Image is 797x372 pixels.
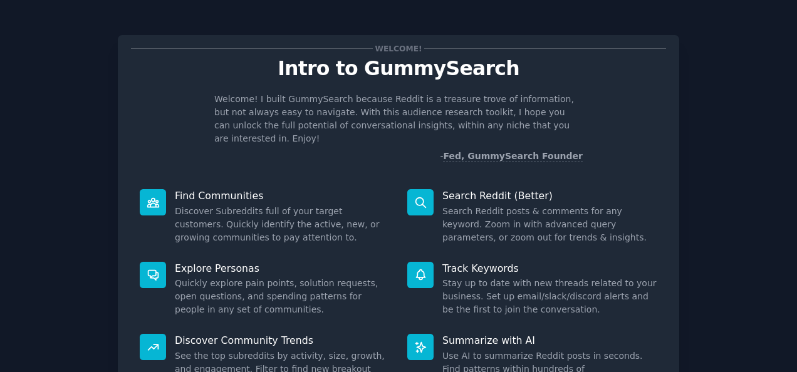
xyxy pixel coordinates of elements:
[442,277,657,316] dd: Stay up to date with new threads related to your business. Set up email/slack/discord alerts and ...
[175,205,390,244] dd: Discover Subreddits full of your target customers. Quickly identify the active, new, or growing c...
[373,42,424,55] span: Welcome!
[175,262,390,275] p: Explore Personas
[131,58,666,80] p: Intro to GummySearch
[175,277,390,316] dd: Quickly explore pain points, solution requests, open questions, and spending patterns for people ...
[442,334,657,347] p: Summarize with AI
[442,262,657,275] p: Track Keywords
[442,205,657,244] dd: Search Reddit posts & comments for any keyword. Zoom in with advanced query parameters, or zoom o...
[442,189,657,202] p: Search Reddit (Better)
[443,151,583,162] a: Fed, GummySearch Founder
[175,334,390,347] p: Discover Community Trends
[440,150,583,163] div: -
[214,93,583,145] p: Welcome! I built GummySearch because Reddit is a treasure trove of information, but not always ea...
[175,189,390,202] p: Find Communities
